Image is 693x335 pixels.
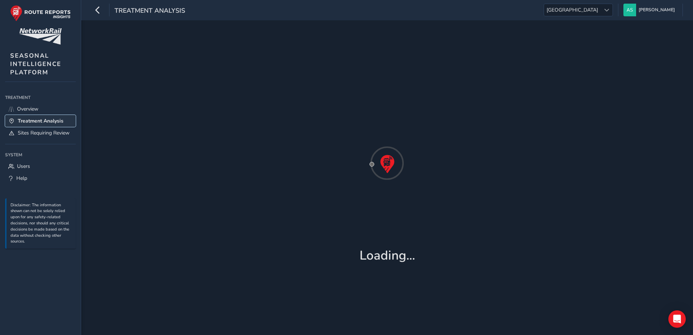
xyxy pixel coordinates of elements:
[5,172,76,184] a: Help
[115,6,185,16] span: Treatment Analysis
[18,117,63,124] span: Treatment Analysis
[10,5,71,21] img: rr logo
[19,28,62,45] img: customer logo
[360,248,415,263] h1: Loading...
[544,4,601,16] span: [GEOGRAPHIC_DATA]
[5,103,76,115] a: Overview
[639,4,675,16] span: [PERSON_NAME]
[5,127,76,139] a: Sites Requiring Review
[5,160,76,172] a: Users
[10,51,61,76] span: SEASONAL INTELLIGENCE PLATFORM
[18,129,70,136] span: Sites Requiring Review
[5,92,76,103] div: Treatment
[16,175,27,182] span: Help
[623,4,677,16] button: [PERSON_NAME]
[623,4,636,16] img: diamond-layout
[11,202,72,245] p: Disclaimer: The information shown can not be solely relied upon for any safety-related decisions,...
[5,115,76,127] a: Treatment Analysis
[17,163,30,170] span: Users
[668,310,686,328] div: Open Intercom Messenger
[17,106,38,112] span: Overview
[5,149,76,160] div: System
